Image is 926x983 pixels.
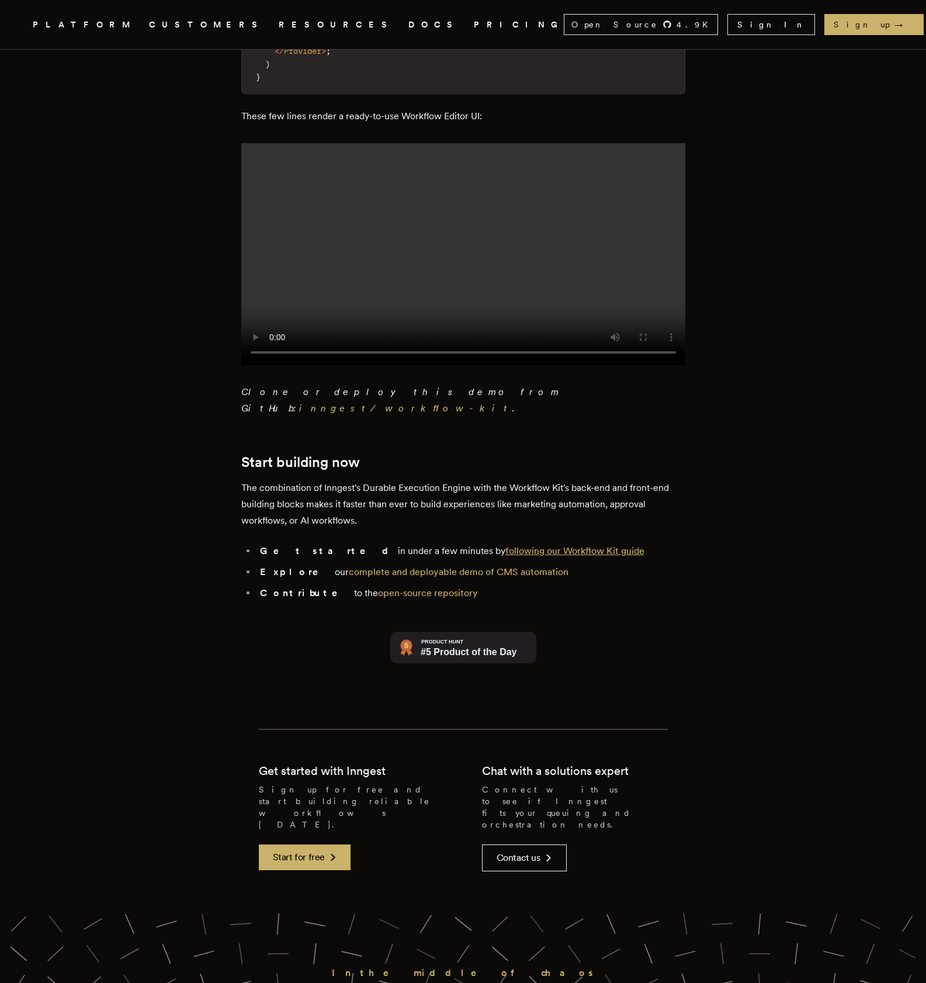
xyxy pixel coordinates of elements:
em: Clone or deploy this demo from GitHub: . [241,386,561,414]
strong: Get started [260,545,398,556]
a: Contact us [482,844,567,871]
strong: Contribute [260,587,354,598]
img: Workflow Kit by Inngest - Open source SDK to add Zapier-like workflows to your product | Product ... [390,632,536,663]
span: → [894,19,914,30]
a: DOCS [408,18,460,32]
li: in under a few minutes by [256,543,685,559]
span: Provider [284,46,321,56]
a: Sign up [824,14,924,35]
button: PLATFORM [33,18,135,32]
a: open-source repository [378,587,478,598]
li: our [256,564,685,580]
a: CUSTOMERS [149,18,265,32]
p: Sign up for free and start building reliable workflows [DATE]. [259,784,445,830]
a: following our Workflow Kit guide [505,545,644,556]
h2: Start building now [241,454,685,470]
a: Sign In [727,14,815,35]
span: > [321,46,326,56]
p: These few lines render a ready-to-use Workflow Editor UI: [241,108,685,124]
span: Open Source [571,19,658,30]
a: inngest/workflow-kit [299,403,512,414]
a: PRICING [474,18,564,32]
h2: Get started with Inngest [259,763,386,779]
span: 4.9 K [677,19,715,30]
span: ) [265,60,270,69]
strong: Explore [260,566,335,577]
h2: In the middle of chaos [276,965,650,981]
span: } [256,72,261,82]
a: complete and deployable demo of CMS automation [349,566,568,577]
p: The combination of Inngest's Durable Execution Engine with the Workflow Kit's back-end and front-... [241,480,685,529]
h2: Chat with a solutions expert [482,763,629,779]
span: </ [275,46,284,56]
button: RESOURCES [279,18,394,32]
p: Connect with us to see if Inngest fits your queuing and orchestration needs. [482,784,668,830]
li: to the [256,585,685,601]
a: Start for free [259,844,351,870]
span: ; [326,46,331,56]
